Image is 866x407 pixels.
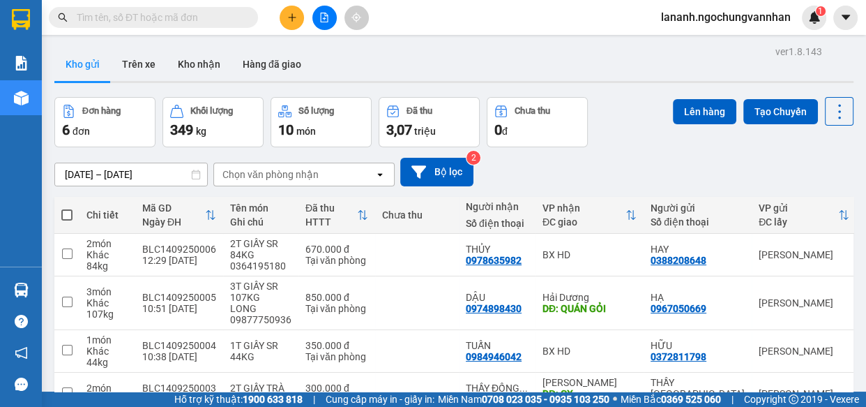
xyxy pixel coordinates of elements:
div: Mã GD [142,202,205,214]
div: 107 kg [86,309,128,320]
button: Hàng đã giao [231,47,312,81]
div: 670.000 đ [305,244,368,255]
div: BX HD [542,249,637,260]
div: Số điện thoại [466,218,529,229]
div: TUẤN [466,340,529,351]
span: món [296,126,316,137]
button: aim [344,6,369,30]
div: Khác [86,297,128,309]
button: Chưa thu0đ [487,97,588,147]
span: đ [502,126,508,137]
div: [PERSON_NAME] [759,346,849,357]
span: Cung cấp máy in - giấy in: [326,392,434,407]
img: icon-new-feature [808,11,821,24]
div: Đã thu [407,106,432,116]
div: HẠ [651,292,745,303]
div: Đơn hàng [82,106,121,116]
img: solution-icon [14,56,29,71]
button: Bộ lọc [400,158,473,186]
span: caret-down [840,11,852,24]
div: [PERSON_NAME] [759,388,849,399]
button: plus [280,6,304,30]
button: Đơn hàng6đơn [54,97,155,147]
span: | [313,392,315,407]
button: Tạo Chuyến [743,99,818,124]
span: file-add [319,13,329,22]
div: Chưa thu [515,106,550,116]
strong: 0369 525 060 [661,394,721,405]
strong: 1900 633 818 [243,394,303,405]
div: VP nhận [542,202,625,214]
div: 850.000 đ [305,292,368,303]
div: Đã thu [305,202,357,214]
div: 0388208648 [651,255,706,266]
div: [PERSON_NAME] [759,249,849,260]
div: Ngày ĐH [142,216,205,228]
button: Đã thu3,07 triệu [379,97,480,147]
span: | [731,392,734,407]
span: plus [287,13,297,22]
div: 1T GIẤY SR 44KG [230,340,291,362]
div: 1 món [86,334,128,346]
span: 349 [170,121,193,138]
div: Số điện thoại [651,216,745,228]
button: Kho nhận [167,47,231,81]
th: Toggle SortBy [752,197,856,234]
div: VP gửi [759,202,838,214]
button: Kho gửi [54,47,111,81]
span: Miền Nam [438,392,609,407]
span: 10 [278,121,294,138]
span: ⚪️ [613,397,617,402]
div: 2T GIẤY SR 84KG [230,238,291,260]
span: đơn [73,126,90,137]
span: ... [519,383,528,394]
div: 10:51 [DATE] [142,303,216,314]
div: Số lượng [298,106,334,116]
input: Select a date range. [55,163,207,186]
div: Khác [86,346,128,357]
span: message [15,378,28,391]
div: 0967050669 [651,303,706,314]
div: Khối lượng [190,106,233,116]
span: 3,07 [386,121,412,138]
div: 0372811798 [651,351,706,362]
img: logo-vxr [12,9,30,30]
th: Toggle SortBy [298,197,375,234]
div: Ghi chú [230,216,291,228]
th: Toggle SortBy [535,197,644,234]
span: kg [196,126,206,137]
div: Chọn văn phòng nhận [222,168,319,182]
div: Người nhận [466,201,529,212]
div: BLC1409250005 [142,292,216,303]
span: question-circle [15,315,28,328]
svg: open [374,169,386,180]
span: Hỗ trợ kỹ thuật: [174,392,303,407]
button: Khối lượng349kg [162,97,264,147]
div: 2 món [86,238,128,249]
img: warehouse-icon [14,91,29,105]
sup: 2 [466,151,480,165]
div: 44 kg [86,357,128,368]
div: Khác [86,249,128,260]
span: aim [351,13,361,22]
div: Tại văn phòng [305,255,368,266]
span: search [58,13,68,22]
div: 12:29 [DATE] [142,255,216,266]
div: HTTT [305,216,357,228]
div: ver 1.8.143 [775,44,822,59]
span: lananh.ngochungvannhan [650,8,802,26]
span: 6 [62,121,70,138]
th: Toggle SortBy [135,197,223,234]
div: BLC1409250006 [142,244,216,255]
div: 350.000 đ [305,340,368,351]
strong: 0708 023 035 - 0935 103 250 [482,394,609,405]
div: 0974898430 [466,303,522,314]
div: THỦY [466,244,529,255]
div: 3T GIẤY SR 107KG [230,281,291,303]
div: [PERSON_NAME] [759,297,849,309]
div: 2T GIẤY TRÀ KHÔ [230,383,291,405]
div: 2 món [86,383,128,394]
div: [PERSON_NAME] [542,377,637,388]
div: 10:38 [DATE] [142,351,216,362]
div: Chi tiết [86,209,128,221]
